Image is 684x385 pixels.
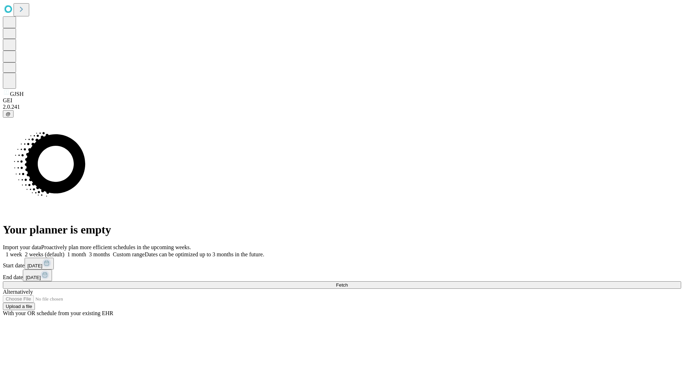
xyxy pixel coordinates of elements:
span: [DATE] [26,275,41,280]
span: GJSH [10,91,24,97]
div: 2.0.241 [3,104,681,110]
span: Custom range [113,251,145,257]
div: GEI [3,97,681,104]
span: Fetch [336,282,348,288]
button: [DATE] [25,258,54,269]
span: Alternatively [3,289,33,295]
span: 1 month [67,251,86,257]
div: Start date [3,258,681,269]
span: @ [6,111,11,117]
span: Import your data [3,244,41,250]
span: Dates can be optimized up to 3 months in the future. [145,251,264,257]
button: @ [3,110,14,118]
button: [DATE] [23,269,52,281]
span: [DATE] [27,263,42,268]
h1: Your planner is empty [3,223,681,236]
span: With your OR schedule from your existing EHR [3,310,113,316]
div: End date [3,269,681,281]
button: Fetch [3,281,681,289]
span: 2 weeks (default) [25,251,64,257]
span: 3 months [89,251,110,257]
span: 1 week [6,251,22,257]
span: Proactively plan more efficient schedules in the upcoming weeks. [41,244,191,250]
button: Upload a file [3,303,35,310]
